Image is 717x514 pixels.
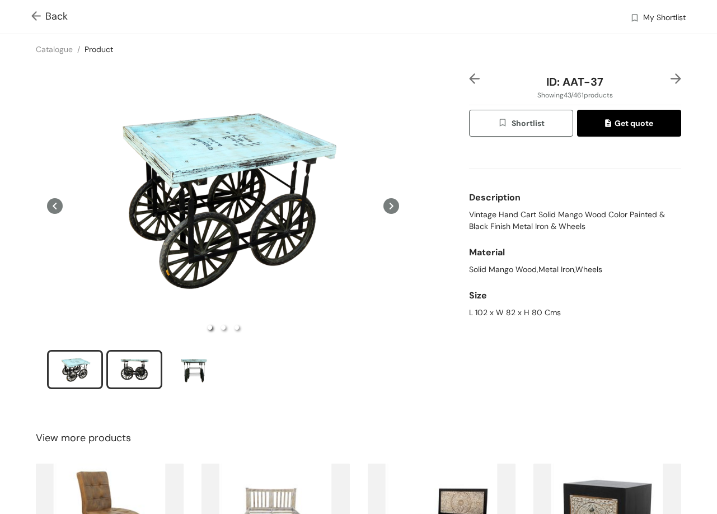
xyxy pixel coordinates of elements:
[546,74,603,89] span: ID: AAT-37
[671,73,681,84] img: right
[85,44,113,54] a: Product
[605,117,653,129] span: Get quote
[221,325,226,330] li: slide item 2
[630,13,640,25] img: wishlist
[469,73,480,84] img: left
[469,110,573,137] button: wishlistShortlist
[36,44,73,54] a: Catalogue
[498,118,511,130] img: wishlist
[469,307,681,319] div: L 102 x W 82 x H 80 Cms
[605,119,615,129] img: quote
[208,325,212,330] li: slide item 1
[498,117,544,130] span: Shortlist
[643,12,686,25] span: My Shortlist
[31,9,68,24] span: Back
[31,11,45,23] img: Go back
[469,264,681,275] div: Solid Mango Wood,Metal Iron,Wheels
[36,431,131,446] span: View more products
[106,350,162,389] li: slide item 2
[577,110,681,137] button: quoteGet quote
[235,325,239,330] li: slide item 3
[166,350,222,389] li: slide item 3
[469,186,681,209] div: Description
[537,90,613,100] span: Showing 43 / 461 products
[469,209,681,232] span: Vintage Hand Cart Solid Mango Wood Color Painted & Black Finish Metal Iron & Wheels
[469,284,681,307] div: Size
[469,241,681,264] div: Material
[47,350,103,389] li: slide item 1
[77,44,80,54] span: /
